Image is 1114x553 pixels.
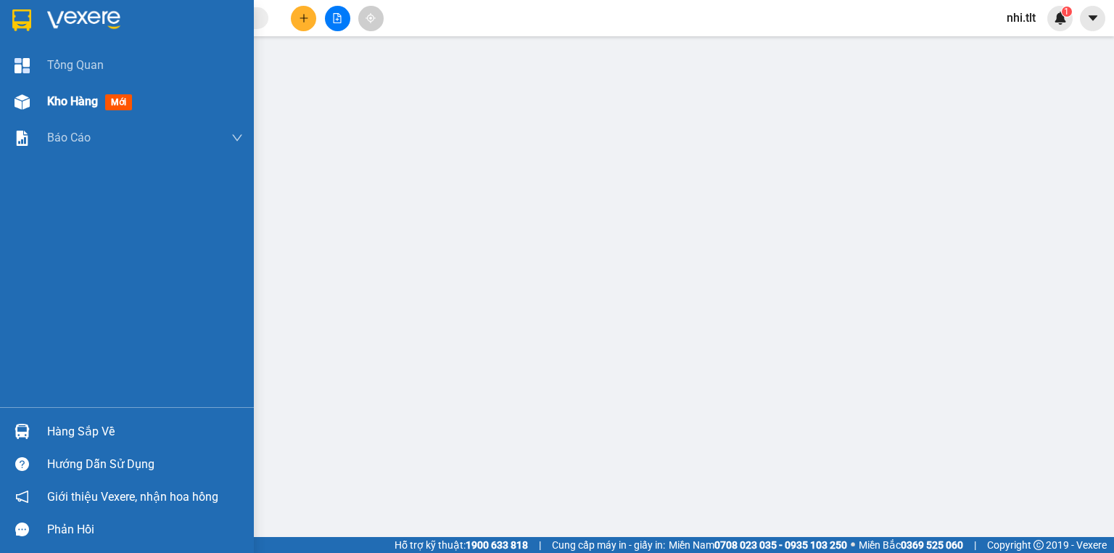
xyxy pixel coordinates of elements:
span: Miền Nam [669,537,847,553]
span: Cung cấp máy in - giấy in: [552,537,665,553]
button: file-add [325,6,350,31]
span: message [15,523,29,536]
span: file-add [332,13,342,23]
div: Phản hồi [47,519,243,541]
span: question-circle [15,457,29,471]
img: logo-vxr [12,9,31,31]
span: copyright [1033,540,1044,550]
span: notification [15,490,29,504]
span: aim [366,13,376,23]
span: ⚪️ [851,542,855,548]
span: Miền Bắc [859,537,963,553]
span: mới [105,94,132,110]
span: 1 [1064,7,1069,17]
span: Kho hàng [47,94,98,108]
span: | [539,537,541,553]
button: aim [358,6,384,31]
span: Tổng Quan [47,56,104,74]
span: Hỗ trợ kỹ thuật: [395,537,528,553]
strong: 0708 023 035 - 0935 103 250 [714,539,847,551]
div: Hàng sắp về [47,421,243,443]
span: caret-down [1086,12,1099,25]
span: Giới thiệu Vexere, nhận hoa hồng [47,488,218,506]
span: Báo cáo [47,128,91,147]
span: down [231,132,243,144]
img: warehouse-icon [15,94,30,110]
span: | [974,537,976,553]
img: dashboard-icon [15,58,30,73]
img: icon-new-feature [1054,12,1067,25]
strong: 0369 525 060 [901,539,963,551]
img: solution-icon [15,131,30,146]
span: nhi.tlt [995,9,1047,27]
span: plus [299,13,309,23]
sup: 1 [1062,7,1072,17]
strong: 1900 633 818 [466,539,528,551]
div: Hướng dẫn sử dụng [47,454,243,475]
button: caret-down [1080,6,1105,31]
button: plus [291,6,316,31]
img: warehouse-icon [15,424,30,439]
